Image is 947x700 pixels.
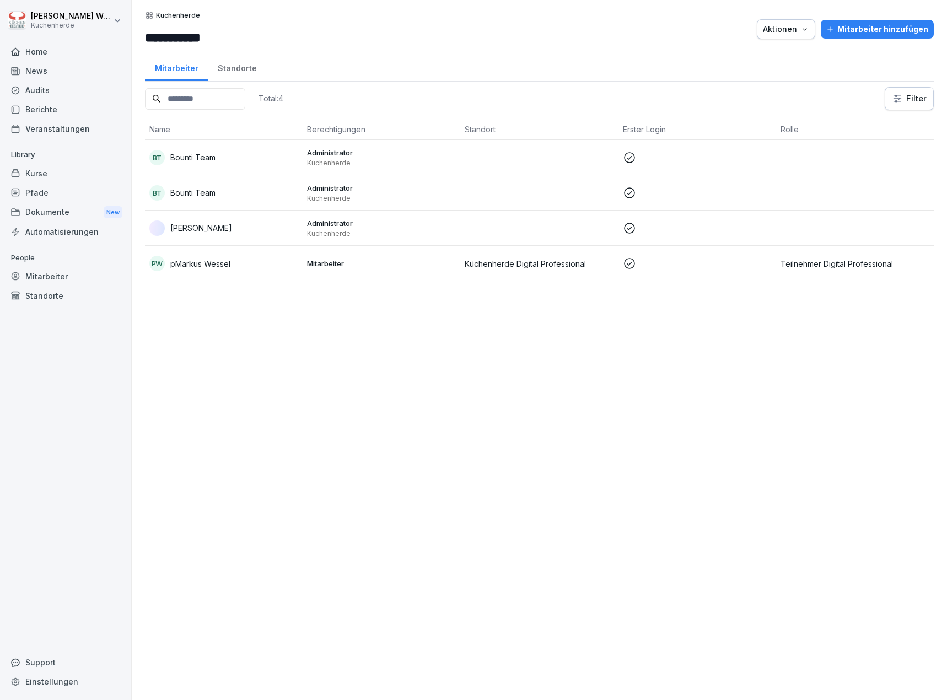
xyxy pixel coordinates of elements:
[145,119,303,140] th: Name
[6,183,126,202] a: Pfade
[460,119,618,140] th: Standort
[6,202,126,223] div: Dokumente
[763,23,809,35] div: Aktionen
[6,164,126,183] a: Kurse
[31,21,111,29] p: Küchenherde
[6,222,126,241] a: Automatisierungen
[307,183,456,193] p: Administrator
[149,150,165,165] div: BT
[307,229,456,238] p: Küchenherde
[6,653,126,672] div: Support
[170,152,216,163] p: Bounti Team
[156,12,200,19] p: Küchenherde
[104,206,122,219] div: New
[149,220,165,236] img: blkuibim9ggwy8x0ihyxhg17.png
[892,93,927,104] div: Filter
[6,286,126,305] a: Standorte
[259,93,283,104] p: Total: 4
[145,53,208,81] a: Mitarbeiter
[6,119,126,138] a: Veranstaltungen
[6,202,126,223] a: DokumenteNew
[781,258,929,270] p: Teilnehmer Digital Professional
[170,222,232,234] p: [PERSON_NAME]
[307,148,456,158] p: Administrator
[307,218,456,228] p: Administrator
[6,61,126,80] a: News
[307,259,456,268] p: Mitarbeiter
[6,42,126,61] a: Home
[170,258,230,270] p: pMarkus Wessel
[826,23,928,35] div: Mitarbeiter hinzufügen
[6,80,126,100] a: Audits
[208,53,266,81] a: Standorte
[6,249,126,267] p: People
[776,119,934,140] th: Rolle
[6,672,126,691] a: Einstellungen
[6,267,126,286] a: Mitarbeiter
[465,258,614,270] p: Küchenherde Digital Professional
[31,12,111,21] p: [PERSON_NAME] Wessel
[307,194,456,203] p: Küchenherde
[6,146,126,164] p: Library
[757,19,815,39] button: Aktionen
[303,119,460,140] th: Berechtigungen
[170,187,216,198] p: Bounti Team
[821,20,934,39] button: Mitarbeiter hinzufügen
[149,185,165,201] div: BT
[149,256,165,271] div: pW
[307,159,456,168] p: Küchenherde
[6,100,126,119] a: Berichte
[885,88,933,110] button: Filter
[618,119,776,140] th: Erster Login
